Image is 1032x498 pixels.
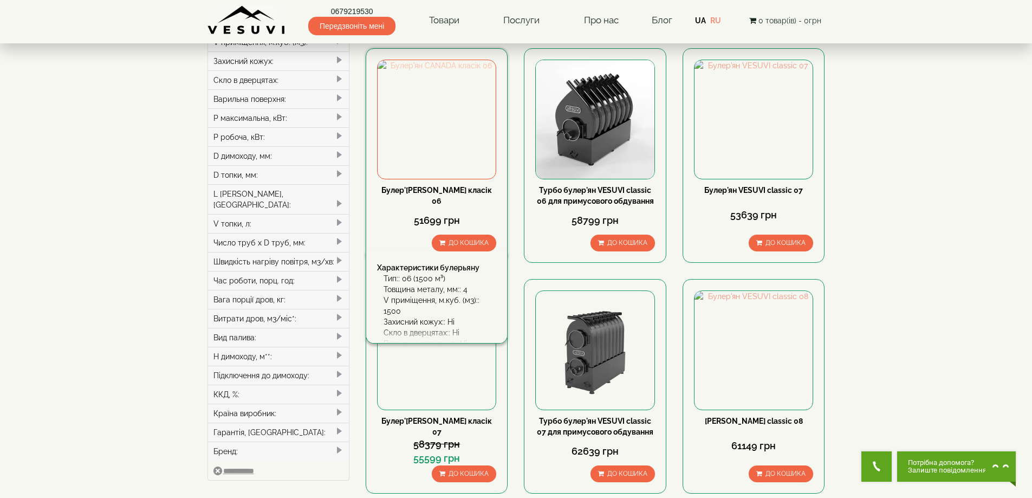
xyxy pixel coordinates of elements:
div: Вага порції дров, кг: [208,290,349,309]
div: 51699 грн [377,214,496,228]
div: Варильна поверхня: [208,89,349,108]
button: До кошика [432,235,496,251]
div: Країна виробник: [208,404,349,423]
a: Булер'[PERSON_NAME] класік 07 [381,417,492,436]
img: Булер'ян VESUVI classic 07 [695,60,813,178]
button: До кошика [749,235,813,251]
img: Булер'ян CANADA класік 06 [378,60,496,178]
a: Булер'[PERSON_NAME] класік 06 [381,186,492,205]
a: UA [695,16,706,25]
div: 62639 грн [535,444,654,458]
button: До кошика [749,465,813,482]
div: Гарантія, [GEOGRAPHIC_DATA]: [208,423,349,442]
span: Залиште повідомлення [908,467,986,474]
div: Бренд: [208,442,349,461]
div: Підключення до димоходу: [208,366,349,385]
div: Витрати дров, м3/міс*: [208,309,349,328]
span: До кошика [449,470,489,477]
a: Товари [418,8,470,33]
div: V приміщення, м.куб. (м3):: 1500 [384,295,496,316]
div: Швидкість нагріву повітря, м3/хв: [208,252,349,271]
a: 0679219530 [308,6,395,17]
div: ККД, %: [208,385,349,404]
div: V топки, л: [208,214,349,233]
span: До кошика [765,239,806,247]
div: H димоходу, м**: [208,347,349,366]
div: D димоходу, мм: [208,146,349,165]
a: [PERSON_NAME] classic 08 [705,417,803,425]
button: 0 товар(ів) - 0грн [746,15,825,27]
span: Потрібна допомога? [908,459,986,467]
div: 58379 грн [377,437,496,451]
button: До кошика [590,235,655,251]
a: Турбо булер'ян VESUVI classic 06 для примусового обдування [537,186,654,205]
a: Послуги [492,8,550,33]
a: RU [710,16,721,25]
div: Вид палива: [208,328,349,347]
img: Турбо булер'ян VESUVI classic 07 для примусового обдування [536,291,654,409]
span: 0 товар(ів) - 0грн [758,16,821,25]
div: Характеристики булерьяну [377,262,496,273]
div: Товщина металу, мм:: 4 [384,284,496,295]
div: 58799 грн [535,214,654,228]
a: Турбо булер'ян VESUVI classic 07 для примусового обдування [537,417,653,436]
div: 61149 грн [694,439,813,453]
div: 55599 грн [377,451,496,465]
div: Скло в дверцятах: [208,70,349,89]
img: Булер'ян VESUVI classic 08 [695,291,813,409]
a: Булер'ян VESUVI classic 07 [704,186,803,195]
a: Блог [652,15,672,25]
div: Захисний кожух: [208,51,349,70]
span: До кошика [607,239,647,247]
span: До кошика [449,239,489,247]
div: Число труб x D труб, мм: [208,233,349,252]
div: L [PERSON_NAME], [GEOGRAPHIC_DATA]: [208,184,349,214]
button: Chat button [897,451,1016,482]
button: До кошика [432,465,496,482]
img: Завод VESUVI [207,5,286,35]
div: P максимальна, кВт: [208,108,349,127]
div: D топки, мм: [208,165,349,184]
button: До кошика [590,465,655,482]
div: Тип:: 06 (1500 м³) [384,273,496,284]
div: P робоча, кВт: [208,127,349,146]
a: Про нас [573,8,629,33]
span: До кошика [607,470,647,477]
span: До кошика [765,470,806,477]
div: Час роботи, порц. год: [208,271,349,290]
button: Get Call button [861,451,892,482]
img: Турбо булер'ян VESUVI classic 06 для примусового обдування [536,60,654,178]
img: Булер'ян CANADA класік 07 [378,291,496,409]
span: Передзвоніть мені [308,17,395,35]
div: 53639 грн [694,208,813,222]
div: Захисний кожух:: Ні [384,316,496,327]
